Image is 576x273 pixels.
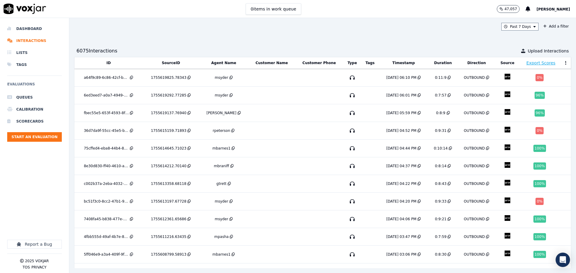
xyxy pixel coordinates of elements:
div: msyder [215,75,228,80]
div: 1755619137.76940 [151,111,186,115]
div: [DATE] 05:59 PM [386,111,416,115]
div: 36d7da9f-55cc-45e5-bfca-cd9fa715acc1 [84,128,129,133]
div: OUTBOUND [464,93,485,98]
div: OUTBOUND [464,128,485,133]
div: 1755611216.63435 [151,234,186,239]
div: 96 % [535,92,545,99]
li: Calibration [7,103,62,115]
div: 0:7:59 [435,234,447,239]
div: [DATE] 04:06 PM [386,217,416,221]
div: 1755613358.68118 [151,181,186,186]
div: 0:8:14 [435,164,447,168]
div: OUTBOUND [464,75,485,80]
a: Dashboard [7,23,62,35]
div: mpasha [214,234,229,239]
div: OUTBOUND [464,164,485,168]
div: OUTBOUND [464,217,485,221]
div: 1755613197.67728 [151,199,186,204]
button: Customer Phone [302,61,336,65]
div: [DATE] 04:52 PM [386,128,416,133]
div: 1755614645.71023 [151,146,186,151]
div: mbarnes1 [212,146,230,151]
div: 1755614212.70140 [151,164,186,168]
button: Export Scores [526,60,556,66]
div: [PERSON_NAME] [206,111,236,115]
div: 1755608799.58913 [151,252,186,257]
img: VOXJAR_FTP_icon [502,230,513,241]
a: Queues [7,91,62,103]
div: 0 % [535,127,544,134]
a: Tags [7,59,62,71]
div: OUTBOUND [464,111,485,115]
img: VOXJAR_FTP_icon [502,248,513,259]
p: 47,057 [504,7,517,11]
p: 2025 Voxjar [25,259,49,263]
div: [DATE] 06:01 PM [386,93,416,98]
div: 100 % [533,233,546,240]
div: bc51f3c0-8cc2-47b1-92cc-d394edbf3733 [84,199,129,204]
div: fbec55e5-653f-4593-8f1e-c0cda7a20d66 [84,111,129,115]
button: Timestamp [392,61,415,65]
div: 0:8:30 [435,252,447,257]
div: 1755619292.77285 [151,93,186,98]
button: Upload Interactions [521,48,569,54]
img: VOXJAR_FTP_icon [502,107,513,117]
div: OUTBOUND [464,199,485,204]
div: 0:10:14 [434,146,448,151]
div: [DATE] 03:06 PM [386,252,416,257]
div: 5ff046e9-a3a4-409f-9f2a-2885efccef0c [84,252,129,257]
button: Add a filter [541,23,571,30]
div: mbarnes1 [212,252,230,257]
img: VOXJAR_FTP_icon [502,142,513,153]
img: VOXJAR_FTP_icon [502,89,513,99]
div: 0:9:31 [435,128,447,133]
div: gtrett [216,181,226,186]
button: Privacy [31,265,46,270]
button: 47,057 [497,5,520,13]
a: Lists [7,47,62,59]
li: Interactions [7,35,62,47]
img: VOXJAR_FTP_icon [502,195,513,206]
button: [PERSON_NAME] [536,5,576,13]
div: OUTBOUND [464,252,485,257]
div: 75cffed4-eba8-44b4-8683-8f5e76eed4ad [84,146,129,151]
img: voxjar logo [4,4,46,14]
div: a64f9c89-6c86-42cf-be9b-412fbbcdb4d8 [84,75,129,80]
div: 0:8:43 [435,181,447,186]
button: Duration [434,61,452,65]
div: msyder [215,217,228,221]
div: Open Intercom Messenger [556,253,570,267]
img: VOXJAR_FTP_icon [502,213,513,223]
div: 0:7:57 [435,93,447,98]
button: Customer Name [256,61,288,65]
div: 6075 Interaction s [76,47,117,55]
div: 8e30d830-ff40-4610-a322-4da2046dbdf3 [84,164,129,168]
div: mbraniff [214,164,229,168]
h6: Evaluations [7,81,62,91]
div: 1755612361.65686 [151,217,186,221]
img: VOXJAR_FTP_icon [502,71,513,82]
div: [DATE] 06:10 PM [386,75,416,80]
div: 6ed3eed7-a0a7-4949-9fab-1ebbd78a7bac [84,93,129,98]
div: 0:11:9 [435,75,447,80]
button: Source [500,61,514,65]
div: 100 % [533,162,546,170]
a: Scorecards [7,115,62,127]
div: 0:9:33 [435,199,447,204]
img: VOXJAR_FTP_icon [502,177,513,188]
button: Report a Bug [7,240,62,249]
div: 1755615159.71893 [151,128,186,133]
div: OUTBOUND [464,146,485,151]
button: Agent Name [211,61,236,65]
button: 47,057 [497,5,526,13]
button: Type [348,61,357,65]
div: OUTBOUND [464,181,485,186]
div: [DATE] 03:47 PM [386,234,416,239]
div: 96 % [535,109,545,117]
div: OUTBOUND [464,234,485,239]
div: 0:8:9 [436,111,445,115]
div: 100 % [533,215,546,223]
